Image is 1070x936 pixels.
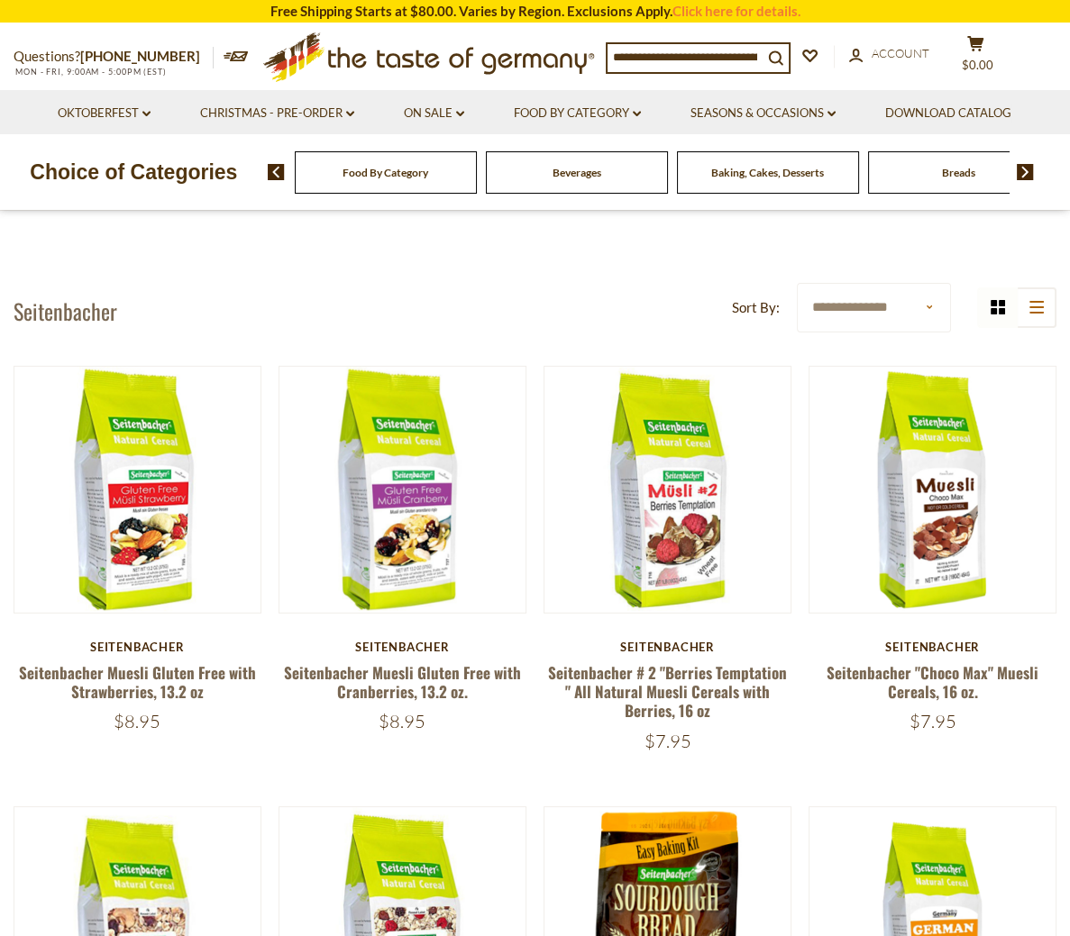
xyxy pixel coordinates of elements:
[910,710,956,732] span: $7.95
[690,104,836,123] a: Seasons & Occasions
[14,67,167,77] span: MON - FRI, 9:00AM - 5:00PM (EST)
[872,46,929,60] span: Account
[809,367,1056,613] img: Seitenbacher
[942,166,975,179] a: Breads
[19,661,256,703] a: Seitenbacher Muesli Gluten Free with Strawberries, 13.2 oz
[809,640,1056,654] div: Seitenbacher
[279,640,526,654] div: Seitenbacher
[514,104,641,123] a: Food By Category
[711,166,824,179] a: Baking, Cakes, Desserts
[14,640,261,654] div: Seitenbacher
[404,104,464,123] a: On Sale
[343,166,428,179] a: Food By Category
[284,661,521,703] a: Seitenbacher Muesli Gluten Free with Cranberries, 13.2 oz.
[962,58,993,72] span: $0.00
[827,661,1038,703] a: Seitenbacher "Choco Max" Muesli Cereals, 16 oz.
[732,296,780,319] label: Sort By:
[645,730,691,752] span: $7.95
[553,166,601,179] a: Beverages
[14,297,117,324] h1: Seitenbacher
[279,367,526,613] img: Seitenbacher
[200,104,354,123] a: Christmas - PRE-ORDER
[672,3,800,19] a: Click here for details.
[268,164,285,180] img: previous arrow
[14,367,261,613] img: Seitenbacher
[379,710,425,732] span: $8.95
[80,48,200,64] a: [PHONE_NUMBER]
[544,367,791,613] img: Seitenbacher
[1017,164,1034,180] img: next arrow
[544,640,791,654] div: Seitenbacher
[548,661,787,722] a: Seitenbacher # 2 "Berries Temptation " All Natural Muesli Cereals with Berries, 16 oz
[948,35,1002,80] button: $0.00
[885,104,1011,123] a: Download Catalog
[58,104,151,123] a: Oktoberfest
[849,44,929,64] a: Account
[114,710,160,732] span: $8.95
[14,45,214,68] p: Questions?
